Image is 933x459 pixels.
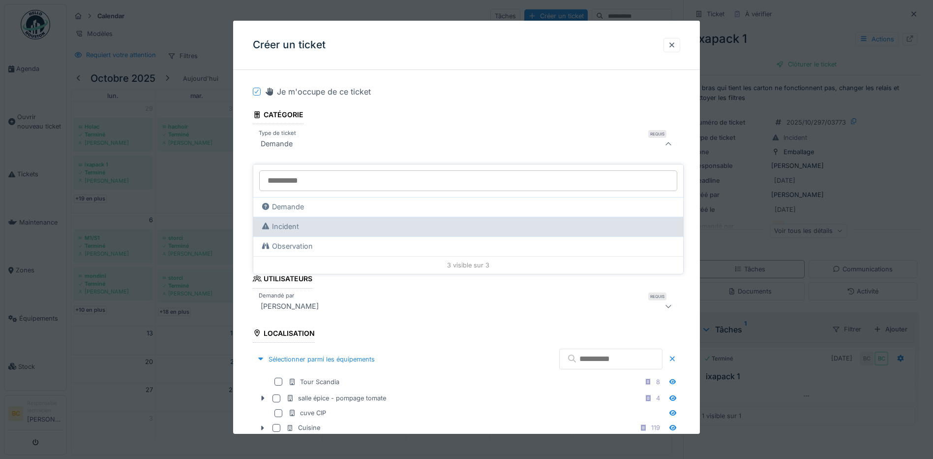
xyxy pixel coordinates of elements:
div: 119 [651,423,660,432]
div: 4 [656,393,660,403]
div: Localisation [253,326,315,342]
div: 3 visible sur 3 [253,256,683,274]
div: 8 [656,377,660,387]
div: [PERSON_NAME] [257,300,323,312]
div: Demande [261,201,675,212]
div: Requis [648,292,666,300]
div: Utilisateurs [253,271,312,288]
div: Tour Scandia [288,377,339,387]
label: Demandé par [257,291,296,299]
div: cuve CIP [288,408,326,418]
h3: Créer un ticket [253,39,326,51]
label: Type de ticket [257,129,298,137]
div: Je m'occupe de ce ticket [265,86,371,98]
div: Cuisine [286,423,320,432]
div: Sélectionner parmi les équipements [253,353,379,366]
div: Catégorie [253,107,303,124]
div: Informations générales [253,164,361,180]
div: Demande [257,138,297,150]
div: Incident [261,221,675,232]
div: salle épice - pompage tomate [286,393,386,403]
div: Requis [648,130,666,138]
div: Observation [261,241,675,252]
